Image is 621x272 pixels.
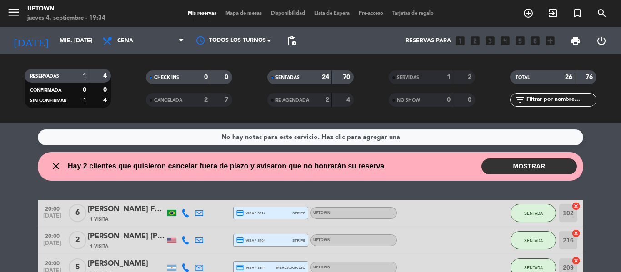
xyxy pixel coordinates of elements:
span: Pre-acceso [354,11,388,16]
i: add_circle_outline [523,8,534,19]
span: Cena [117,38,133,44]
strong: 4 [346,97,352,103]
i: search [596,8,607,19]
span: SENTADAS [275,75,300,80]
div: jueves 4. septiembre - 19:34 [27,14,105,23]
span: print [570,35,581,46]
div: [PERSON_NAME] Forchezatto Venturin [88,203,165,215]
span: UPTOWN [313,211,331,215]
span: stripe [292,210,305,216]
strong: 0 [103,87,109,93]
span: CANCELADA [154,98,182,103]
strong: 1 [83,97,86,104]
span: 1 Visita [90,243,108,250]
i: arrow_drop_down [85,35,95,46]
i: turned_in_not [572,8,583,19]
i: power_settings_new [596,35,607,46]
strong: 7 [225,97,230,103]
button: menu [7,5,20,22]
strong: 76 [586,74,595,80]
span: visa * 3144 [236,263,265,272]
span: Lista de Espera [310,11,354,16]
span: SIN CONFIRMAR [30,99,66,103]
span: pending_actions [286,35,297,46]
strong: 2 [204,97,208,103]
span: RE AGENDADA [275,98,309,103]
i: menu [7,5,20,19]
button: MOSTRAR [481,158,577,174]
div: No hay notas para este servicio. Haz clic para agregar una [221,132,400,143]
button: SENTADA [511,231,556,249]
span: SENTADA [524,265,543,270]
strong: 4 [103,97,109,104]
i: add_box [544,35,556,47]
div: [PERSON_NAME] [PERSON_NAME] Aniz [88,231,165,242]
span: 20:00 [41,230,64,241]
i: looks_3 [484,35,496,47]
span: SENTADA [524,211,543,216]
i: looks_6 [529,35,541,47]
strong: 4 [103,73,109,79]
strong: 26 [565,74,572,80]
i: filter_list [515,94,526,105]
span: RESERVADAS [30,74,59,79]
button: SENTADA [511,204,556,222]
strong: 1 [83,73,86,79]
span: CONFIRMADA [30,88,61,93]
span: stripe [292,237,305,243]
i: cancel [571,256,581,265]
i: exit_to_app [547,8,558,19]
span: mercadopago [276,265,305,271]
div: Uptown [27,5,105,14]
strong: 0 [225,74,230,80]
span: 20:00 [41,203,64,213]
strong: 2 [468,74,473,80]
strong: 0 [204,74,208,80]
span: [DATE] [41,213,64,223]
span: 6 [69,204,86,222]
i: credit_card [236,263,244,272]
i: credit_card [236,209,244,217]
span: visa * 3914 [236,209,265,217]
strong: 0 [83,87,86,93]
span: CHECK INS [154,75,179,80]
strong: 1 [447,74,451,80]
i: looks_one [454,35,466,47]
i: cancel [571,229,581,238]
span: Mapa de mesas [221,11,266,16]
span: Mis reservas [183,11,221,16]
span: Disponibilidad [266,11,310,16]
i: close [50,161,61,172]
i: [DATE] [7,31,55,51]
span: Hay 2 clientes que quisieron cancelar fuera de plazo y avisaron que no honrarán su reserva [68,160,384,172]
strong: 70 [343,74,352,80]
i: looks_4 [499,35,511,47]
span: 20:00 [41,257,64,268]
input: Filtrar por nombre... [526,95,596,105]
div: LOG OUT [588,27,614,54]
strong: 24 [322,74,329,80]
i: looks_5 [514,35,526,47]
span: Reservas para [406,38,451,44]
span: 1 Visita [90,216,108,223]
span: SERVIDAS [397,75,419,80]
span: [DATE] [41,240,64,251]
strong: 0 [447,97,451,103]
span: UPTOWN [313,266,331,269]
span: 2 [69,231,86,249]
i: cancel [571,202,581,211]
span: TOTAL [516,75,530,80]
strong: 0 [468,97,473,103]
span: visa * 8404 [236,236,265,244]
span: UPTOWN [313,238,331,242]
i: looks_two [469,35,481,47]
i: credit_card [236,236,244,244]
strong: 2 [326,97,329,103]
span: SENTADA [524,238,543,243]
span: NO SHOW [397,98,420,103]
span: Tarjetas de regalo [388,11,438,16]
div: [PERSON_NAME] [88,258,165,270]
